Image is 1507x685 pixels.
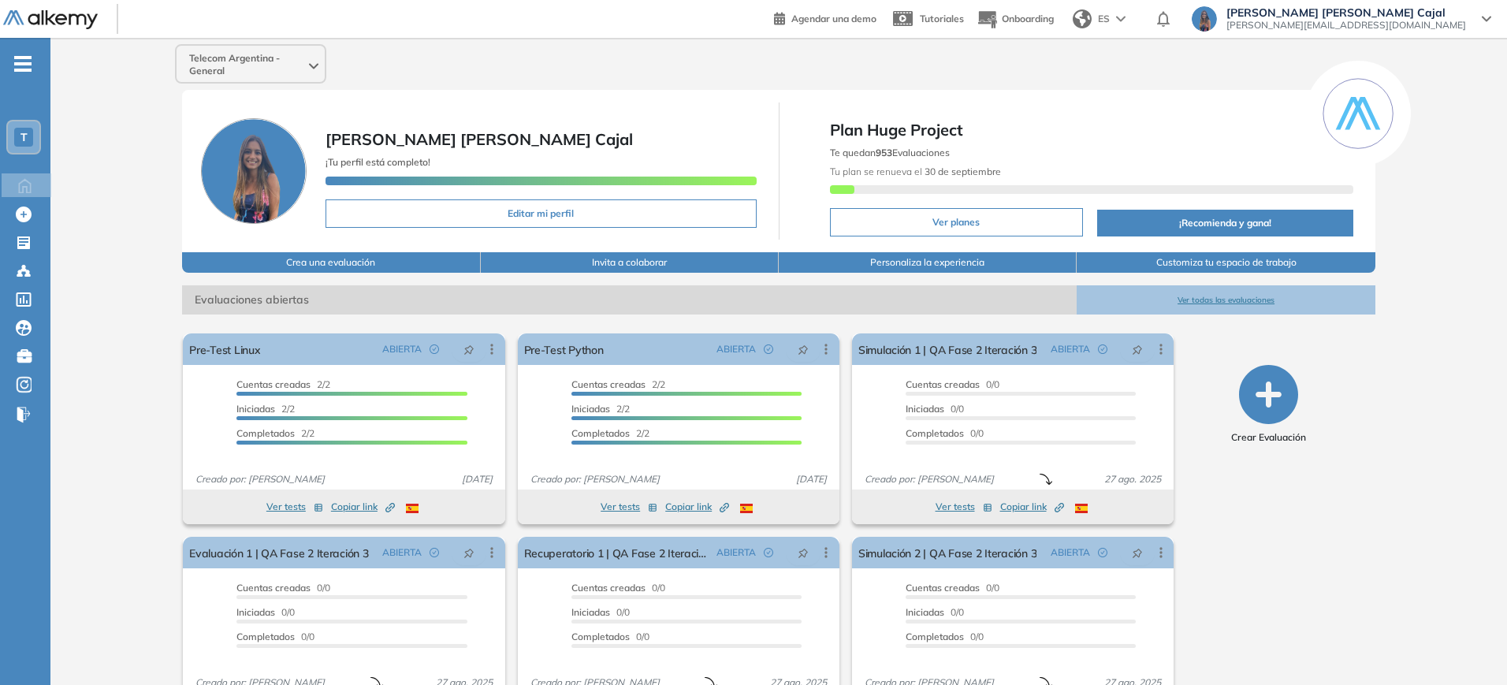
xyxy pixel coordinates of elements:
[1098,344,1107,354] span: check-circle
[1051,545,1090,560] span: ABIERTA
[236,378,330,390] span: 2/2
[764,344,773,354] span: check-circle
[1120,337,1155,362] button: pushpin
[326,129,633,149] span: [PERSON_NAME] [PERSON_NAME] Cajal
[571,427,630,439] span: Completados
[830,208,1084,236] button: Ver planes
[189,52,306,77] span: Telecom Argentina - General
[716,342,756,356] span: ABIERTA
[1116,16,1126,22] img: arrow
[764,548,773,557] span: check-circle
[906,427,964,439] span: Completados
[1002,13,1054,24] span: Onboarding
[858,472,1000,486] span: Creado por: [PERSON_NAME]
[266,497,323,516] button: Ver tests
[798,343,809,356] span: pushpin
[922,166,1001,177] b: 30 de septiembre
[456,472,499,486] span: [DATE]
[906,403,964,415] span: 0/0
[201,118,307,224] img: Foto de perfil
[463,546,474,559] span: pushpin
[876,147,892,158] b: 953
[452,337,486,362] button: pushpin
[920,13,964,24] span: Tutoriales
[182,252,480,273] button: Crea una evaluación
[936,497,992,516] button: Ver tests
[906,378,999,390] span: 0/0
[1098,12,1110,26] span: ES
[774,8,876,27] a: Agendar una demo
[571,606,630,618] span: 0/0
[571,378,646,390] span: Cuentas creadas
[1132,546,1143,559] span: pushpin
[382,545,422,560] span: ABIERTA
[571,403,630,415] span: 2/2
[189,537,368,568] a: Evaluación 1 | QA Fase 2 Iteración 3
[524,333,604,365] a: Pre-Test Python
[331,497,395,516] button: Copiar link
[1132,343,1143,356] span: pushpin
[1075,504,1088,513] img: ESP
[236,582,311,594] span: Cuentas creadas
[236,606,295,618] span: 0/0
[524,537,710,568] a: Recuperatorio 1 | QA Fase 2 Iteración 3
[906,606,964,618] span: 0/0
[830,147,950,158] span: Te quedan Evaluaciones
[1077,285,1375,315] button: Ver todas las evaluaciones
[189,472,331,486] span: Creado por: [PERSON_NAME]
[906,582,999,594] span: 0/0
[1231,430,1306,445] span: Crear Evaluación
[1077,252,1375,273] button: Customiza tu espacio de trabajo
[236,427,314,439] span: 2/2
[1231,365,1306,445] button: Crear Evaluación
[236,403,275,415] span: Iniciadas
[977,2,1054,36] button: Onboarding
[906,378,980,390] span: Cuentas creadas
[791,13,876,24] span: Agendar una demo
[716,545,756,560] span: ABIERTA
[236,427,295,439] span: Completados
[236,582,330,594] span: 0/0
[14,62,32,65] i: -
[665,500,729,514] span: Copiar link
[463,343,474,356] span: pushpin
[571,403,610,415] span: Iniciadas
[382,342,422,356] span: ABIERTA
[830,166,1001,177] span: Tu plan se renueva el
[786,337,820,362] button: pushpin
[189,333,260,365] a: Pre-Test Linux
[665,497,729,516] button: Copiar link
[1051,342,1090,356] span: ABIERTA
[571,582,665,594] span: 0/0
[236,631,314,642] span: 0/0
[571,631,649,642] span: 0/0
[786,540,820,565] button: pushpin
[571,378,665,390] span: 2/2
[798,546,809,559] span: pushpin
[236,631,295,642] span: Completados
[430,344,439,354] span: check-circle
[858,537,1036,568] a: Simulación 2 | QA Fase 2 Iteración 3
[790,472,833,486] span: [DATE]
[571,606,610,618] span: Iniciadas
[858,333,1036,365] a: Simulación 1 | QA Fase 2 Iteración 3
[326,156,430,168] span: ¡Tu perfil está completo!
[406,504,419,513] img: ESP
[236,606,275,618] span: Iniciadas
[571,582,646,594] span: Cuentas creadas
[906,631,964,642] span: Completados
[779,252,1077,273] button: Personaliza la experiencia
[1226,6,1466,19] span: [PERSON_NAME] [PERSON_NAME] Cajal
[1098,472,1167,486] span: 27 ago. 2025
[906,631,984,642] span: 0/0
[906,427,984,439] span: 0/0
[1000,500,1064,514] span: Copiar link
[1226,19,1466,32] span: [PERSON_NAME][EMAIL_ADDRESS][DOMAIN_NAME]
[571,427,649,439] span: 2/2
[20,131,28,143] span: T
[430,548,439,557] span: check-circle
[906,606,944,618] span: Iniciadas
[601,497,657,516] button: Ver tests
[236,378,311,390] span: Cuentas creadas
[326,199,756,228] button: Editar mi perfil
